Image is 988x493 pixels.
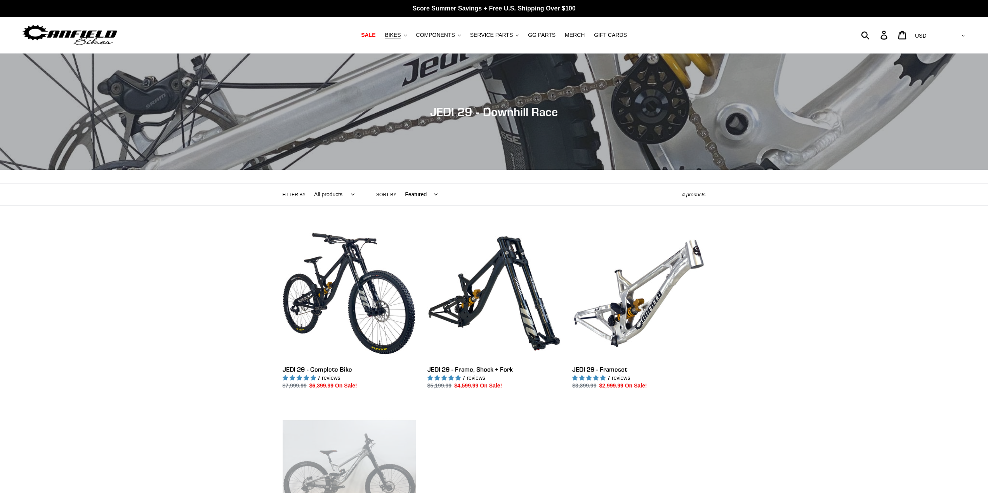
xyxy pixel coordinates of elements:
a: GG PARTS [524,30,559,40]
label: Sort by [376,191,396,198]
label: Filter by [283,191,306,198]
button: SERVICE PARTS [466,30,523,40]
span: MERCH [565,32,585,38]
input: Search [865,26,885,43]
button: COMPONENTS [412,30,465,40]
span: SERVICE PARTS [470,32,513,38]
a: MERCH [561,30,589,40]
span: BIKES [385,32,401,38]
a: GIFT CARDS [590,30,631,40]
a: SALE [357,30,379,40]
span: SALE [361,32,375,38]
button: BIKES [381,30,410,40]
span: GG PARTS [528,32,556,38]
span: 4 products [682,192,706,197]
span: COMPONENTS [416,32,455,38]
img: Canfield Bikes [21,23,118,47]
span: GIFT CARDS [594,32,627,38]
span: JEDI 29 - Downhill Race [430,105,558,119]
